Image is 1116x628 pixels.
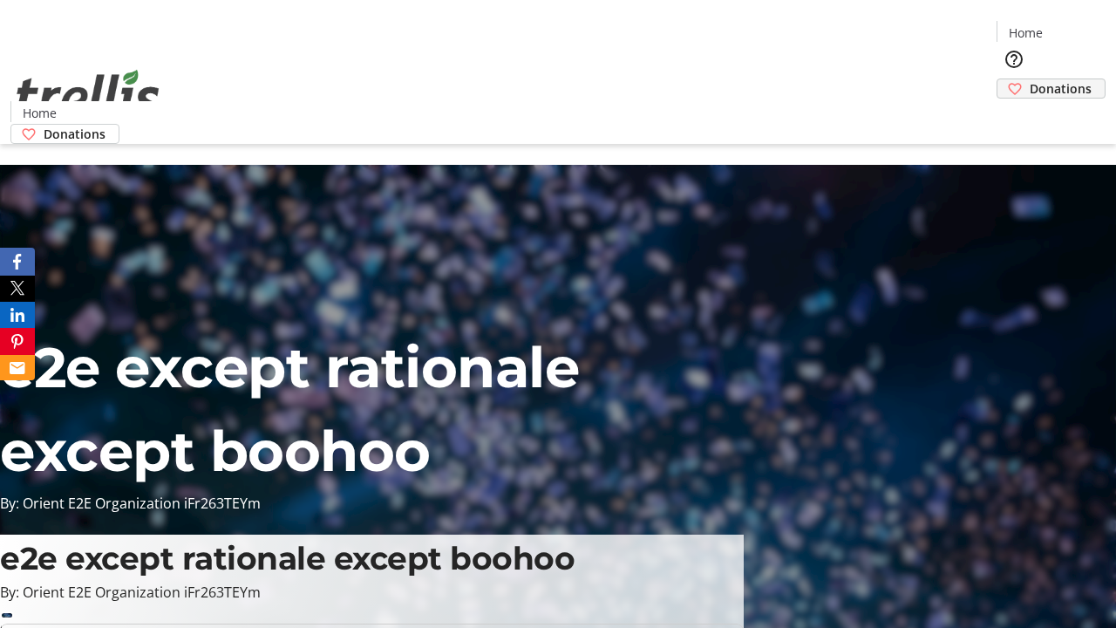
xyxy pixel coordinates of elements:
[1009,24,1043,42] span: Home
[997,42,1031,77] button: Help
[997,78,1106,99] a: Donations
[11,104,67,122] a: Home
[997,24,1053,42] a: Home
[1030,79,1092,98] span: Donations
[10,51,166,138] img: Orient E2E Organization iFr263TEYm's Logo
[44,125,105,143] span: Donations
[10,124,119,144] a: Donations
[997,99,1031,133] button: Cart
[23,104,57,122] span: Home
